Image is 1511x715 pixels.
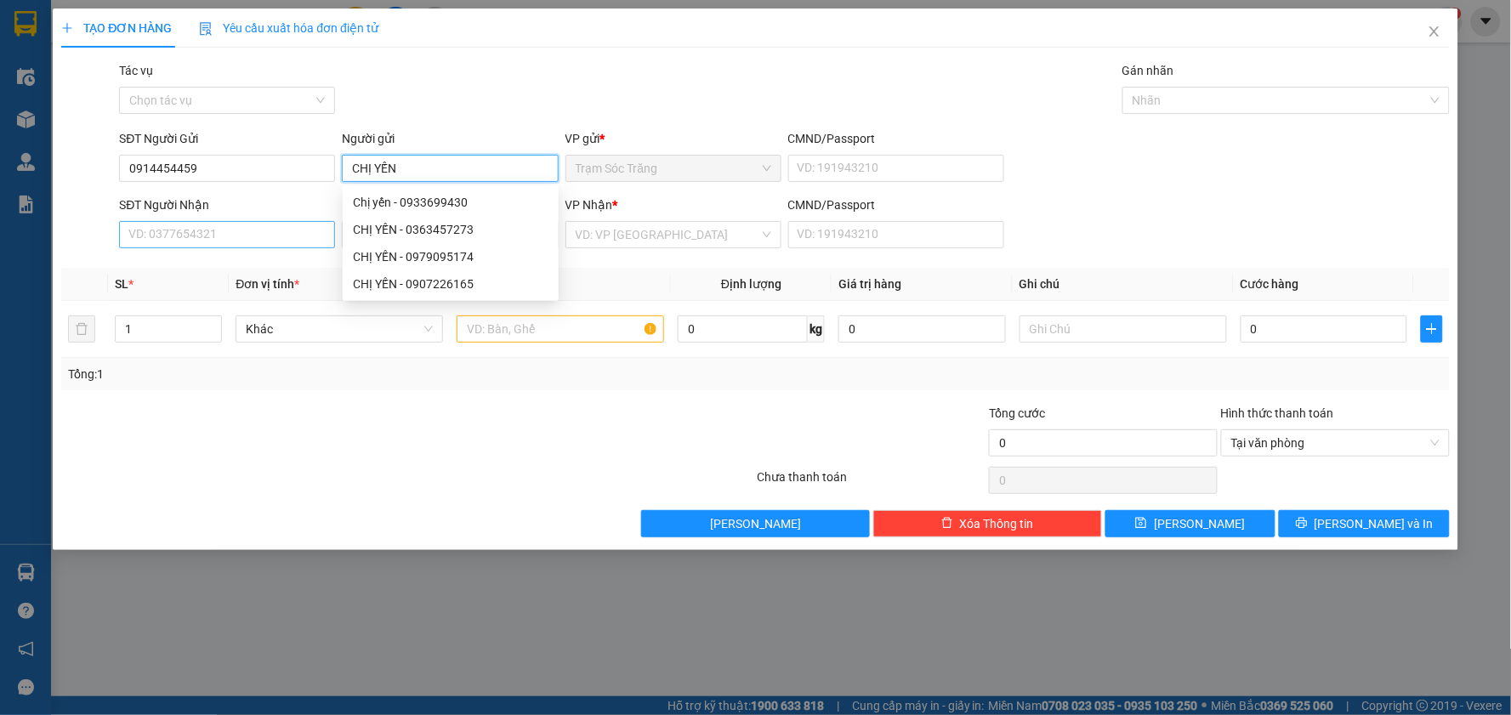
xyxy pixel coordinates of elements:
span: Trạm Sóc Trăng [576,156,771,181]
span: Xóa Thông tin [960,514,1034,533]
div: CMND/Passport [788,129,1004,148]
span: Yêu cầu xuất hóa đơn điện tử [199,21,378,35]
div: CHỊ YẾN - 0907226165 [353,275,548,293]
span: TP.HCM -SÓC TRĂNG [99,54,219,66]
button: deleteXóa Thông tin [873,510,1102,537]
strong: XE KHÁCH MỸ DUYÊN [108,9,224,46]
input: Ghi Chú [1020,315,1227,343]
span: Trạm Sóc Trăng [14,116,133,153]
span: Tổng cước [989,406,1045,420]
div: CHỊ YẾN - 0363457273 [343,216,559,243]
strong: PHIẾU GỬI HÀNG [97,71,235,88]
span: Định lượng [721,277,781,291]
span: [PERSON_NAME] [1154,514,1245,533]
span: Cước hàng [1241,277,1299,291]
label: Tác vụ [119,64,153,77]
input: VD: Bàn, Ghế [457,315,664,343]
span: Tại văn phòng [1231,430,1440,456]
p: Ngày giờ in: [252,57,326,89]
span: close [1428,25,1441,38]
span: delete [941,517,953,531]
span: plus [1422,322,1441,336]
button: plus [1421,315,1442,343]
span: Bến xe Miền Tây [168,116,321,153]
div: Chưa thanh toán [755,468,987,497]
div: CHỊ YẾN - 0979095174 [343,243,559,270]
div: CHỊ YẾN - 0979095174 [353,247,548,266]
span: VP gửi: [14,116,133,153]
label: Gán nhãn [1122,64,1174,77]
button: printer[PERSON_NAME] và In [1279,510,1450,537]
div: Chị yến - 0933699430 [343,189,559,216]
span: SL [115,277,128,291]
span: kg [808,315,825,343]
th: Ghi chú [1013,268,1234,301]
div: CHỊ YẾN - 0363457273 [353,220,548,239]
div: Người gửi [342,129,558,148]
img: icon [199,22,213,36]
span: [DATE] [252,73,326,89]
span: VP nhận: [168,116,321,153]
div: SĐT Người Gửi [119,129,335,148]
span: save [1135,517,1147,531]
button: delete [68,315,95,343]
div: CHỊ YẾN - 0907226165 [343,270,559,298]
span: [PERSON_NAME] [710,514,801,533]
div: SĐT Người Nhận [119,196,335,214]
label: Hình thức thanh toán [1221,406,1334,420]
button: Close [1411,9,1458,56]
span: plus [61,22,73,34]
span: Giá trị hàng [838,277,901,291]
button: save[PERSON_NAME] [1105,510,1276,537]
button: [PERSON_NAME] [641,510,870,537]
input: 0 [838,315,1006,343]
span: Đơn vị tính [236,277,299,291]
div: CMND/Passport [788,196,1004,214]
span: Khác [246,316,433,342]
span: TẠO ĐƠN HÀNG [61,21,172,35]
span: VP Nhận [565,198,613,212]
div: Chị yến - 0933699430 [353,193,548,212]
div: Tổng: 1 [68,365,583,383]
span: printer [1296,517,1308,531]
div: VP gửi [565,129,781,148]
span: [PERSON_NAME] và In [1315,514,1434,533]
